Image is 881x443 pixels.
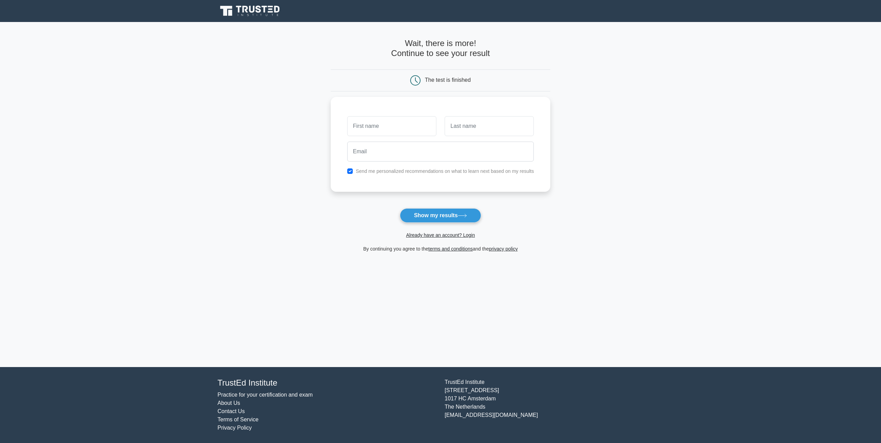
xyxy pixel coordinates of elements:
[428,246,473,252] a: terms and conditions
[445,116,534,136] input: Last name
[356,168,534,174] label: Send me personalized recommendations on what to learn next based on my results
[217,400,240,406] a: About Us
[347,116,436,136] input: First name
[440,378,668,432] div: TrustEd Institute [STREET_ADDRESS] 1017 HC Amsterdam The Netherlands [EMAIL_ADDRESS][DOMAIN_NAME]
[217,378,436,388] h4: TrustEd Institute
[425,77,471,83] div: The test is finished
[217,417,258,422] a: Terms of Service
[489,246,518,252] a: privacy policy
[331,38,551,58] h4: Wait, there is more! Continue to see your result
[217,425,252,431] a: Privacy Policy
[217,392,313,398] a: Practice for your certification and exam
[400,208,481,223] button: Show my results
[217,408,245,414] a: Contact Us
[327,245,555,253] div: By continuing you agree to the and the
[406,232,475,238] a: Already have an account? Login
[347,142,534,162] input: Email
